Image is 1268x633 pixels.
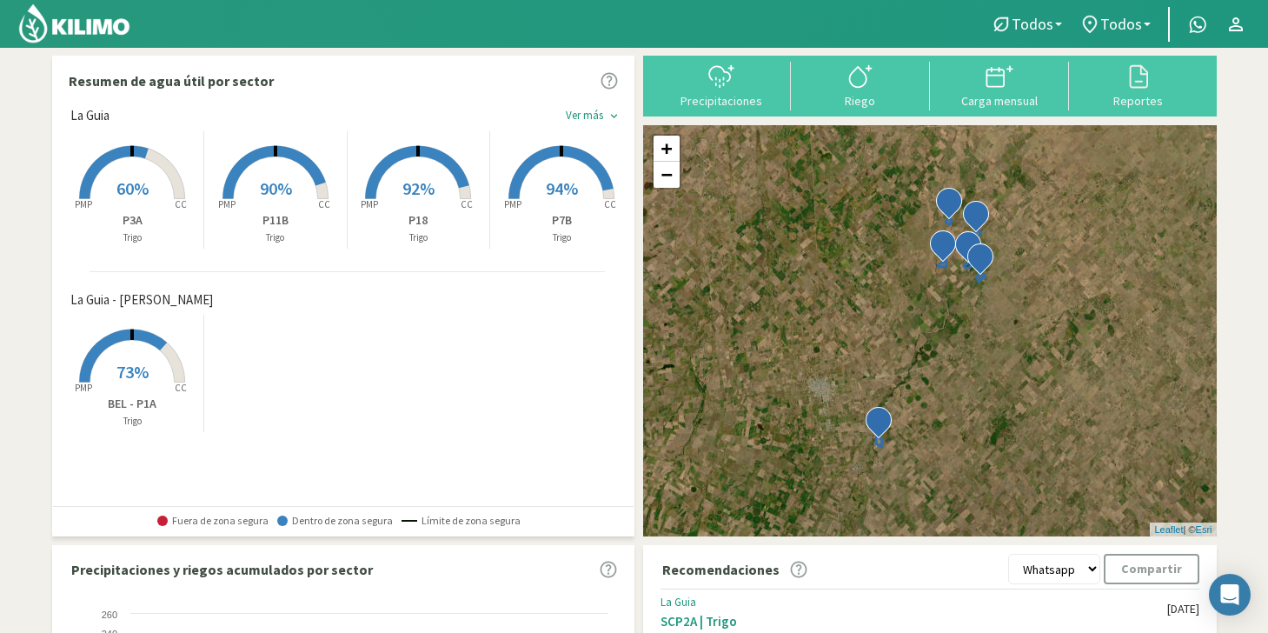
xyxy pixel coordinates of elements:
[930,62,1069,108] button: Carga mensual
[75,382,92,394] tspan: PMP
[935,95,1064,107] div: Carga mensual
[402,177,435,199] span: 92%
[1154,524,1183,535] a: Leaflet
[1196,524,1212,535] a: Esri
[157,515,269,527] span: Fuera de zona segura
[605,198,617,210] tspan: CC
[277,515,393,527] span: Dentro de zona segura
[176,198,188,210] tspan: CC
[17,3,131,44] img: Kilimo
[71,559,373,580] p: Precipitaciones y riegos acumulados por sector
[62,414,204,429] p: Trigo
[75,198,92,210] tspan: PMP
[461,198,474,210] tspan: CC
[654,162,680,188] a: Zoom out
[116,177,149,199] span: 60%
[348,230,490,245] p: Trigo
[318,198,330,210] tspan: CC
[652,62,791,108] button: Precipitaciones
[1100,15,1142,33] span: Todos
[69,70,274,91] p: Resumen de agua útil por sector
[204,230,347,245] p: Trigo
[654,136,680,162] a: Zoom in
[116,361,149,383] span: 73%
[204,211,347,230] p: P11B
[62,395,204,413] p: BEL - P1A
[1150,523,1216,537] div: | ©
[1209,574,1251,616] div: Open Intercom Messenger
[1074,95,1203,107] div: Reportes
[796,95,925,107] div: Riego
[218,198,236,210] tspan: PMP
[176,382,188,394] tspan: CC
[101,610,116,620] text: 260
[662,559,780,580] p: Recomendaciones
[791,62,930,108] button: Riego
[657,95,786,107] div: Precipitaciones
[546,177,578,199] span: 94%
[1012,15,1053,33] span: Todos
[607,110,621,123] div: keyboard_arrow_down
[62,211,204,230] p: P3A
[70,106,110,126] span: La Guia
[490,211,634,230] p: P7B
[260,177,292,199] span: 90%
[566,109,603,123] div: Ver más
[1069,62,1208,108] button: Reportes
[402,515,521,527] span: Límite de zona segura
[361,198,378,210] tspan: PMP
[490,230,634,245] p: Trigo
[661,613,1167,630] div: SCP2A | Trigo
[70,290,213,310] span: La Guia - [PERSON_NAME]
[504,198,521,210] tspan: PMP
[62,230,204,245] p: Trigo
[661,596,1167,610] div: La Guia
[348,211,490,230] p: P18
[1167,602,1199,616] div: [DATE]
